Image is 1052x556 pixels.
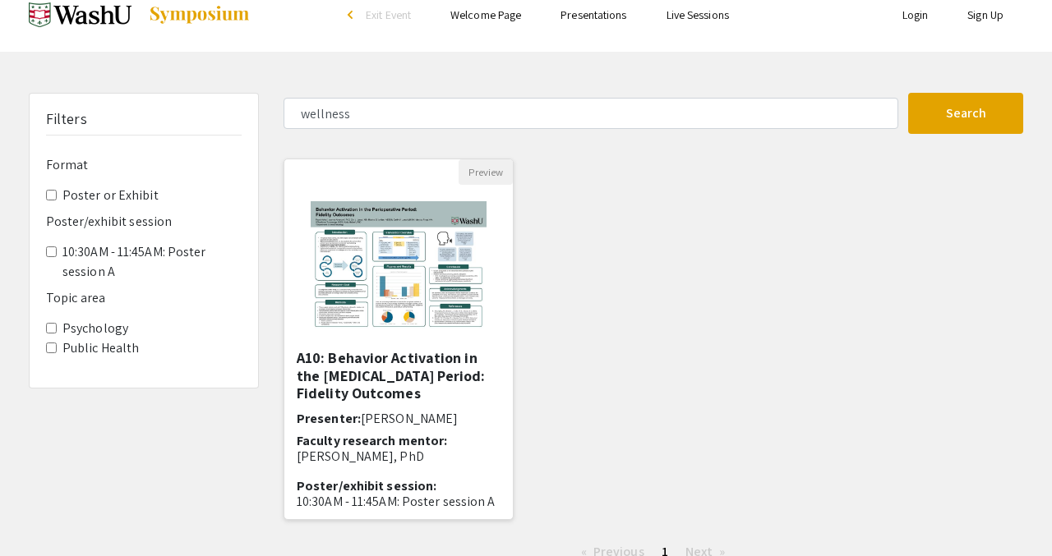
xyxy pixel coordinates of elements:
button: Preview [459,159,513,185]
span: Poster/exhibit session: [297,477,436,494]
label: Poster or Exhibit [62,186,159,205]
h5: Filters [46,110,87,128]
label: Public Health [62,338,139,358]
div: Open Presentation <p>A10: Behavior Activation in the Perioperative Period: Fidelity Outcomes</p> [284,159,514,520]
h5: A10: Behavior Activation in the [MEDICAL_DATA] Period: Fidelity Outcomes [297,349,501,402]
a: Sign Up [967,7,1004,22]
img: <p>A10: Behavior Activation in the Perioperative Period: Fidelity Outcomes</p> [294,185,502,349]
p: 10:30AM - 11:45AM: Poster session A [297,494,501,509]
span: Faculty research mentor: [297,432,447,449]
h6: Format [46,157,242,172]
h6: Topic area [46,290,242,306]
a: Presentations [561,7,626,22]
a: Live Sessions [667,7,729,22]
span: [PERSON_NAME] [361,410,458,427]
iframe: Chat [12,482,70,544]
button: Search [908,93,1023,134]
span: Exit Event [366,7,411,22]
a: Welcome Page [450,7,521,22]
h6: Poster/exhibit session [46,214,242,229]
input: Search Keyword(s) Or Author(s) [284,98,898,129]
label: Psychology [62,319,128,338]
img: Symposium by ForagerOne [148,5,251,25]
div: arrow_back_ios [348,10,358,20]
h6: Presenter: [297,411,501,426]
a: Login [902,7,929,22]
label: 10:30AM - 11:45AM: Poster session A [62,242,242,282]
p: [PERSON_NAME], PhD [297,448,501,464]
